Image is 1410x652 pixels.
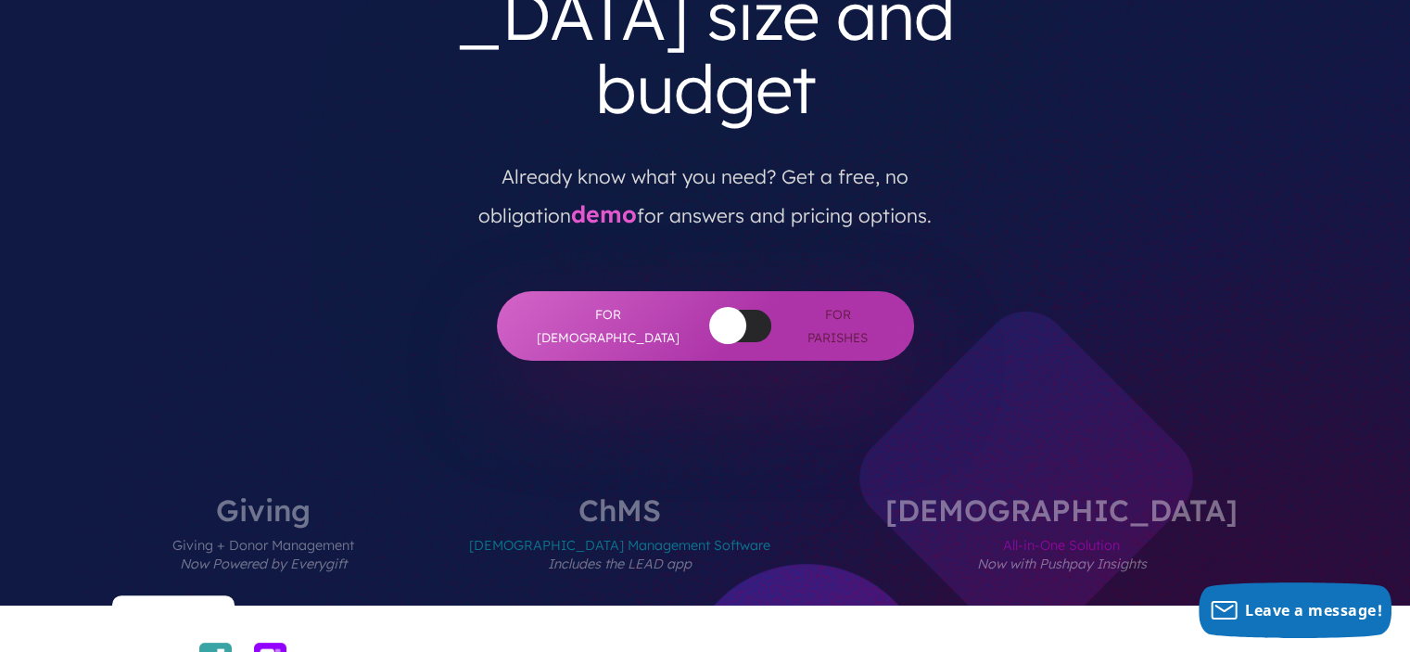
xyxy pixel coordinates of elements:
[439,141,972,236] p: Already know what you need? Get a free, no obligation for answers and pricing options.
[548,556,692,572] em: Includes the LEAD app
[571,199,637,228] a: demo
[799,303,877,349] span: For Parishes
[830,495,1293,606] label: [DEMOGRAPHIC_DATA]
[180,556,347,572] em: Now Powered by Everygift
[1199,582,1391,638] button: Leave a message!
[1245,600,1382,620] span: Leave a message!
[977,556,1147,572] em: Now with Pushpay Insights
[172,525,354,606] span: Giving + Donor Management
[413,495,826,606] label: ChMS
[534,303,682,349] span: For [DEMOGRAPHIC_DATA]
[885,525,1238,606] span: All-in-One Solution
[117,495,410,606] label: Giving
[469,525,770,606] span: [DEMOGRAPHIC_DATA] Management Software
